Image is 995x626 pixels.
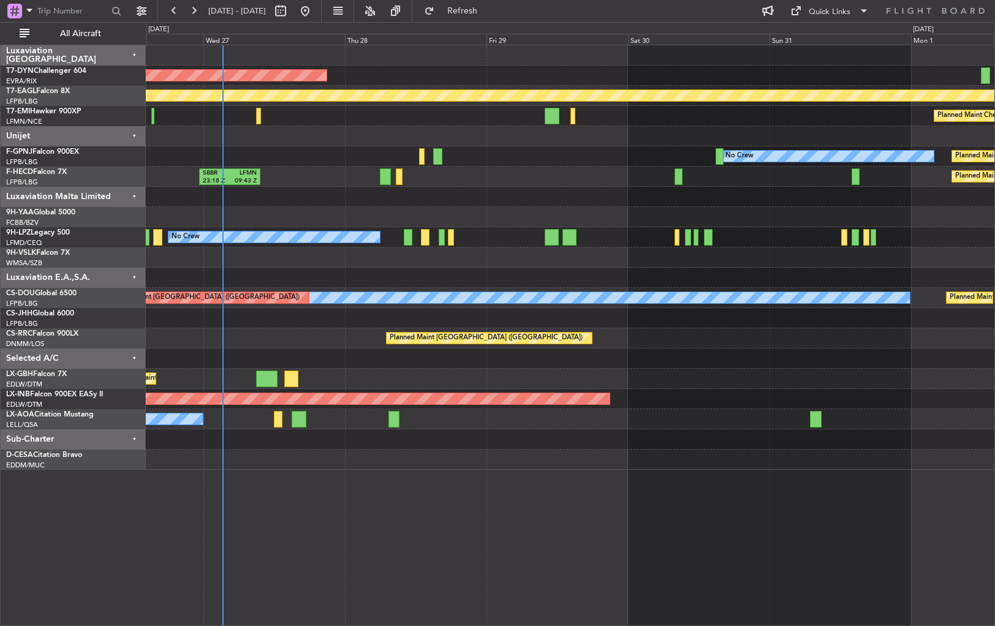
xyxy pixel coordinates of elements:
div: [DATE] [148,25,169,35]
a: T7-DYNChallenger 604 [6,67,86,75]
span: Refresh [437,7,488,15]
a: WMSA/SZB [6,258,42,268]
span: [DATE] - [DATE] [208,6,266,17]
span: T7-EAGL [6,88,36,95]
a: LELL/QSA [6,420,38,429]
span: CS-RRC [6,330,32,338]
span: T7-DYN [6,67,34,75]
div: SBBR [203,169,230,178]
div: Sun 31 [770,34,911,45]
span: 9H-YAA [6,209,34,216]
span: CS-JHH [6,310,32,317]
a: LFMN/NCE [6,117,42,126]
a: LFPB/LBG [6,319,38,328]
div: No Crew [725,147,754,165]
span: LX-INB [6,391,30,398]
span: LX-GBH [6,371,33,378]
span: D-CESA [6,451,33,459]
a: LX-AOACitation Mustang [6,411,94,418]
span: F-HECD [6,168,33,176]
a: EVRA/RIX [6,77,37,86]
span: LX-AOA [6,411,34,418]
a: CS-RRCFalcon 900LX [6,330,78,338]
a: LFPB/LBG [6,157,38,167]
a: LX-INBFalcon 900EX EASy II [6,391,103,398]
div: 23:18 Z [203,177,230,186]
span: F-GPNJ [6,148,32,156]
div: Quick Links [809,6,850,18]
input: Trip Number [37,2,108,20]
div: Fri 29 [486,34,628,45]
div: Planned Maint [GEOGRAPHIC_DATA] ([GEOGRAPHIC_DATA]) [107,288,300,307]
span: T7-EMI [6,108,30,115]
div: 09:43 Z [230,177,257,186]
a: EDLW/DTM [6,400,42,409]
div: Sat 30 [628,34,770,45]
div: LFMN [230,169,257,178]
a: CS-JHHGlobal 6000 [6,310,74,317]
a: F-GPNJFalcon 900EX [6,148,79,156]
button: Quick Links [784,1,875,21]
a: CS-DOUGlobal 6500 [6,290,77,297]
span: 9H-LPZ [6,229,31,236]
a: LX-GBHFalcon 7X [6,371,67,378]
a: LFPB/LBG [6,178,38,187]
span: 9H-VSLK [6,249,36,257]
a: EDLW/DTM [6,380,42,389]
a: DNMM/LOS [6,339,44,349]
a: T7-EAGLFalcon 8X [6,88,70,95]
div: [DATE] [913,25,934,35]
a: LFMD/CEQ [6,238,42,247]
div: No Crew [172,228,200,246]
div: Thu 28 [345,34,486,45]
button: All Aircraft [13,24,133,43]
a: LFPB/LBG [6,97,38,106]
span: CS-DOU [6,290,35,297]
a: 9H-VSLKFalcon 7X [6,249,70,257]
a: D-CESACitation Bravo [6,451,82,459]
a: EDDM/MUC [6,461,45,470]
a: 9H-LPZLegacy 500 [6,229,70,236]
span: All Aircraft [32,29,129,38]
a: LFPB/LBG [6,299,38,308]
a: 9H-YAAGlobal 5000 [6,209,75,216]
a: F-HECDFalcon 7X [6,168,67,176]
a: T7-EMIHawker 900XP [6,108,81,115]
div: Wed 27 [203,34,345,45]
button: Refresh [418,1,492,21]
a: FCBB/BZV [6,218,39,227]
div: Planned Maint [GEOGRAPHIC_DATA] ([GEOGRAPHIC_DATA]) [390,329,583,347]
